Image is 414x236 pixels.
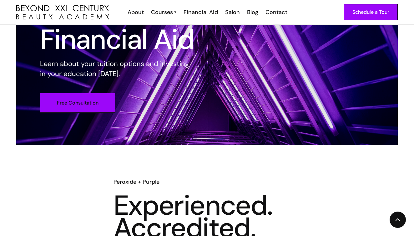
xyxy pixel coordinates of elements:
[16,5,109,20] img: beyond 21st century beauty academy logo
[225,8,240,16] div: Salon
[128,8,144,16] div: About
[344,4,398,20] a: Schedule a Tour
[40,93,115,113] a: Free Consultation
[151,8,173,16] div: Courses
[352,8,389,16] div: Schedule a Tour
[247,8,258,16] div: Blog
[184,8,218,16] div: Financial Aid
[265,8,287,16] div: Contact
[16,5,109,20] a: home
[261,8,290,16] a: Contact
[151,8,176,16] a: Courses
[221,8,243,16] a: Salon
[243,8,261,16] a: Blog
[114,178,300,186] h6: Peroxide + Purple
[40,59,194,79] p: Learn about your tuition options and investing in your education [DATE].
[40,28,194,51] h1: Financial Aid
[124,8,147,16] a: About
[179,8,221,16] a: Financial Aid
